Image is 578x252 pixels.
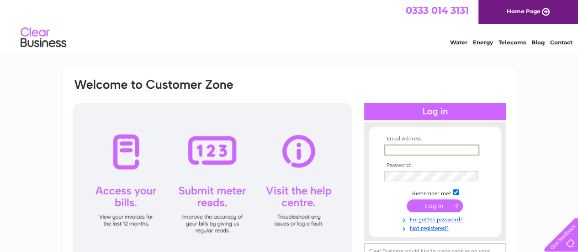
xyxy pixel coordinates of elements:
input: Submit [407,199,463,212]
a: Telecoms [498,39,526,46]
th: Password: [382,162,488,169]
img: logo.png [20,24,67,52]
a: Water [450,39,467,46]
a: Blog [531,39,545,46]
div: Clear Business is a trading name of Verastar Limited (registered in [GEOGRAPHIC_DATA] No. 3667643... [74,5,505,44]
td: Remember me? [382,188,488,197]
a: Not registered? [384,223,488,232]
th: Email Address: [382,136,488,142]
a: 0333 014 3131 [406,5,469,16]
a: Energy [473,39,493,46]
a: Contact [550,39,573,46]
a: Forgotten password? [384,214,488,223]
